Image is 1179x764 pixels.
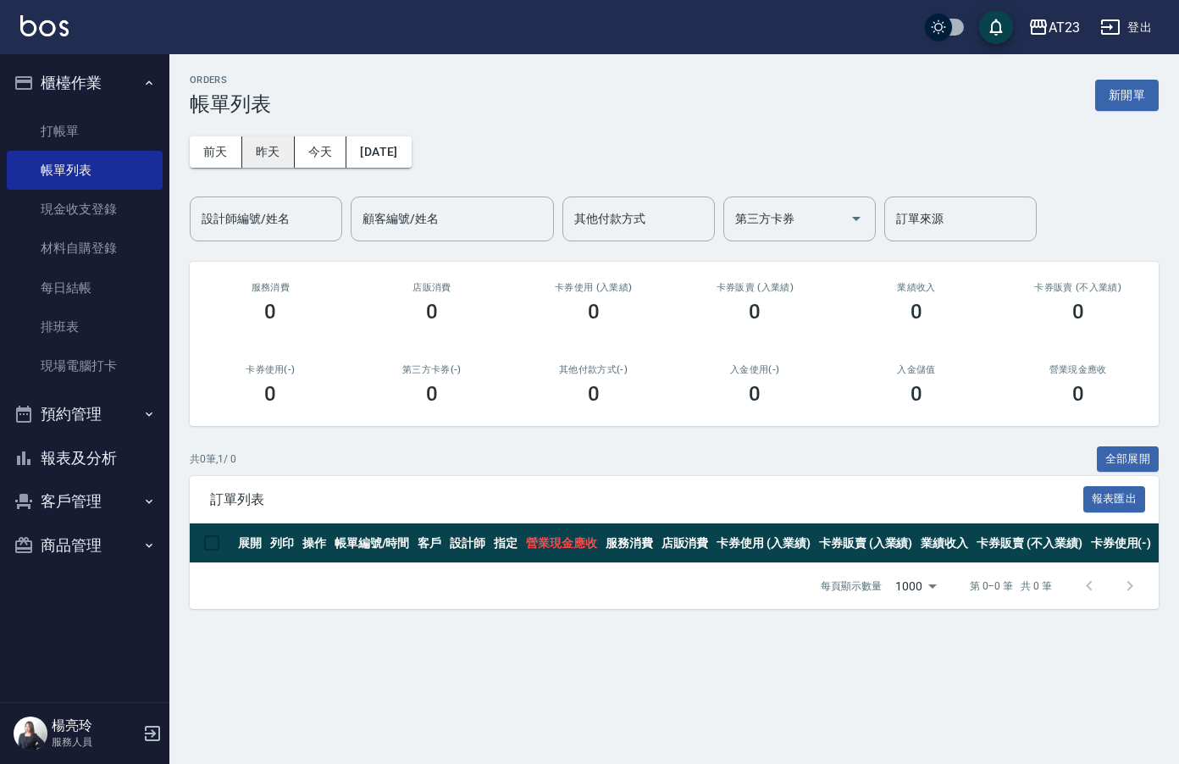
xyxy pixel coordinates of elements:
[522,523,601,563] th: 營業現金應收
[533,282,654,293] h2: 卡券使用 (入業績)
[601,523,657,563] th: 服務消費
[1083,486,1146,512] button: 報表匯出
[843,205,870,232] button: Open
[916,523,972,563] th: 業績收入
[7,151,163,190] a: 帳單列表
[821,579,882,594] p: 每頁顯示數量
[911,300,922,324] h3: 0
[815,523,917,563] th: 卡券販賣 (入業績)
[533,364,654,375] h2: 其他付款方式(-)
[7,112,163,151] a: 打帳單
[7,61,163,105] button: 櫃檯作業
[372,282,493,293] h2: 店販消費
[7,307,163,346] a: 排班表
[234,523,266,563] th: 展開
[856,364,977,375] h2: 入金儲值
[372,364,493,375] h2: 第三方卡券(-)
[346,136,411,168] button: [DATE]
[856,282,977,293] h2: 業績收入
[749,300,761,324] h3: 0
[413,523,446,563] th: 客戶
[1083,490,1146,507] a: 報表匯出
[490,523,522,563] th: 指定
[190,92,271,116] h3: 帳單列表
[1095,86,1159,102] a: 新開單
[7,190,163,229] a: 現金收支登錄
[190,136,242,168] button: 前天
[1095,80,1159,111] button: 新開單
[1087,523,1156,563] th: 卡券使用(-)
[7,229,163,268] a: 材料自購登錄
[7,346,163,385] a: 現場電腦打卡
[210,282,331,293] h3: 服務消費
[20,15,69,36] img: Logo
[7,392,163,436] button: 預約管理
[190,75,271,86] h2: ORDERS
[888,563,943,609] div: 1000
[446,523,490,563] th: 設計師
[7,269,163,307] a: 每日結帳
[52,734,138,750] p: 服務人員
[979,10,1013,44] button: save
[7,436,163,480] button: 報表及分析
[242,136,295,168] button: 昨天
[210,491,1083,508] span: 訂單列表
[7,523,163,567] button: 商品管理
[295,136,347,168] button: 今天
[1049,17,1080,38] div: AT23
[298,523,330,563] th: 操作
[695,282,816,293] h2: 卡券販賣 (入業績)
[588,300,600,324] h3: 0
[749,382,761,406] h3: 0
[1017,364,1138,375] h2: 營業現金應收
[972,523,1086,563] th: 卡券販賣 (不入業績)
[695,364,816,375] h2: 入金使用(-)
[264,300,276,324] h3: 0
[426,382,438,406] h3: 0
[52,717,138,734] h5: 楊亮玲
[1097,446,1160,473] button: 全部展開
[1093,12,1159,43] button: 登出
[264,382,276,406] h3: 0
[1021,10,1087,45] button: AT23
[190,451,236,467] p: 共 0 筆, 1 / 0
[1072,300,1084,324] h3: 0
[210,364,331,375] h2: 卡券使用(-)
[330,523,414,563] th: 帳單編號/時間
[426,300,438,324] h3: 0
[712,523,815,563] th: 卡券使用 (入業績)
[7,479,163,523] button: 客戶管理
[970,579,1052,594] p: 第 0–0 筆 共 0 筆
[1017,282,1138,293] h2: 卡券販賣 (不入業績)
[14,717,47,750] img: Person
[657,523,713,563] th: 店販消費
[266,523,298,563] th: 列印
[588,382,600,406] h3: 0
[911,382,922,406] h3: 0
[1072,382,1084,406] h3: 0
